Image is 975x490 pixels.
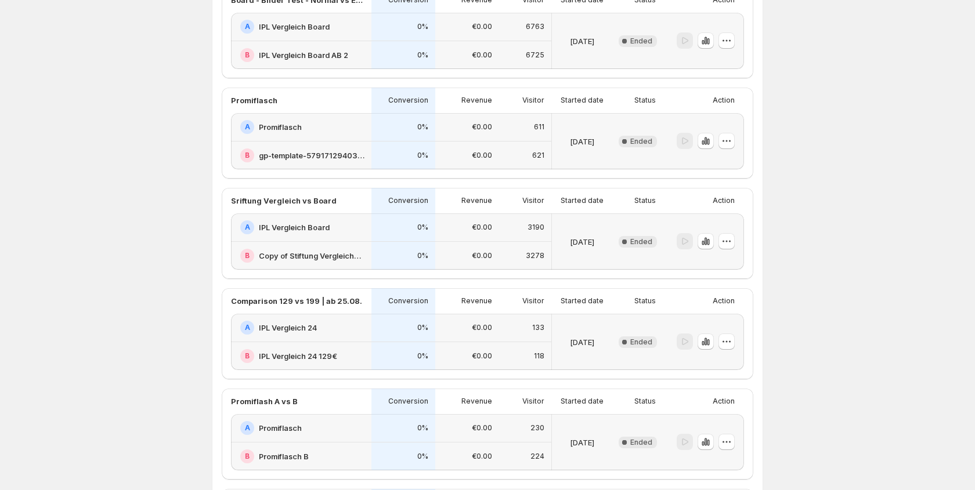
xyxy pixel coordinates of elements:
[526,251,544,260] p: 3278
[561,96,604,105] p: Started date
[534,351,544,361] p: 118
[713,196,735,205] p: Action
[231,395,298,407] p: Promiflash A vs B
[526,22,544,31] p: 6763
[561,296,604,306] p: Started date
[532,323,544,332] p: 133
[630,438,652,447] span: Ended
[259,150,364,161] h2: gp-template-579171294034002453
[530,452,544,461] p: 224
[245,50,250,60] h2: B
[245,151,250,160] h2: B
[528,223,544,232] p: 3190
[561,196,604,205] p: Started date
[417,122,428,132] p: 0%
[259,322,317,333] h2: IPL Vergleich 24
[570,236,594,248] p: [DATE]
[570,336,594,348] p: [DATE]
[417,452,428,461] p: 0%
[472,251,492,260] p: €0.00
[417,151,428,160] p: 0%
[530,423,544,433] p: 230
[634,397,656,406] p: Status
[461,397,492,406] p: Revenue
[245,251,250,260] h2: B
[245,22,250,31] h2: A
[245,223,250,232] h2: A
[417,423,428,433] p: 0%
[245,122,250,132] h2: A
[472,151,492,160] p: €0.00
[245,323,250,332] h2: A
[570,437,594,448] p: [DATE]
[630,337,652,347] span: Ended
[472,50,492,60] p: €0.00
[713,296,735,306] p: Action
[388,296,428,306] p: Conversion
[231,95,277,106] p: Promiflasch
[634,96,656,105] p: Status
[534,122,544,132] p: 611
[417,22,428,31] p: 0%
[259,422,302,434] h2: Promiflasch
[472,423,492,433] p: €0.00
[472,351,492,361] p: €0.00
[561,397,604,406] p: Started date
[417,251,428,260] p: 0%
[461,296,492,306] p: Revenue
[630,37,652,46] span: Ended
[259,21,330,32] h2: IPL Vergleich Board
[417,223,428,232] p: 0%
[522,397,544,406] p: Visitor
[713,96,735,105] p: Action
[634,296,656,306] p: Status
[630,137,652,146] span: Ended
[245,351,250,361] h2: B
[472,22,492,31] p: €0.00
[245,452,250,461] h2: B
[417,351,428,361] p: 0%
[388,397,428,406] p: Conversion
[259,350,337,362] h2: IPL Vergleich 24 129€
[522,196,544,205] p: Visitor
[388,96,428,105] p: Conversion
[522,296,544,306] p: Visitor
[472,223,492,232] p: €0.00
[526,50,544,60] p: 6725
[634,196,656,205] p: Status
[713,397,735,406] p: Action
[532,151,544,160] p: 621
[231,195,337,206] p: Sriftung Vergleich vs Board
[259,49,348,61] h2: IPL Vergleich Board AB 2
[245,423,250,433] h2: A
[259,222,330,233] h2: IPL Vergleich Board
[259,250,364,262] h2: Copy of Stiftung Vergleichstest
[461,196,492,205] p: Revenue
[259,451,309,462] h2: Promiflasch B
[388,196,428,205] p: Conversion
[570,136,594,147] p: [DATE]
[472,122,492,132] p: €0.00
[417,50,428,60] p: 0%
[231,295,362,307] p: Comparison 129 vs 199 | ab 25.08.
[570,35,594,47] p: [DATE]
[630,237,652,246] span: Ended
[472,323,492,332] p: €0.00
[259,121,302,133] h2: Promiflasch
[472,452,492,461] p: €0.00
[417,323,428,332] p: 0%
[461,96,492,105] p: Revenue
[522,96,544,105] p: Visitor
